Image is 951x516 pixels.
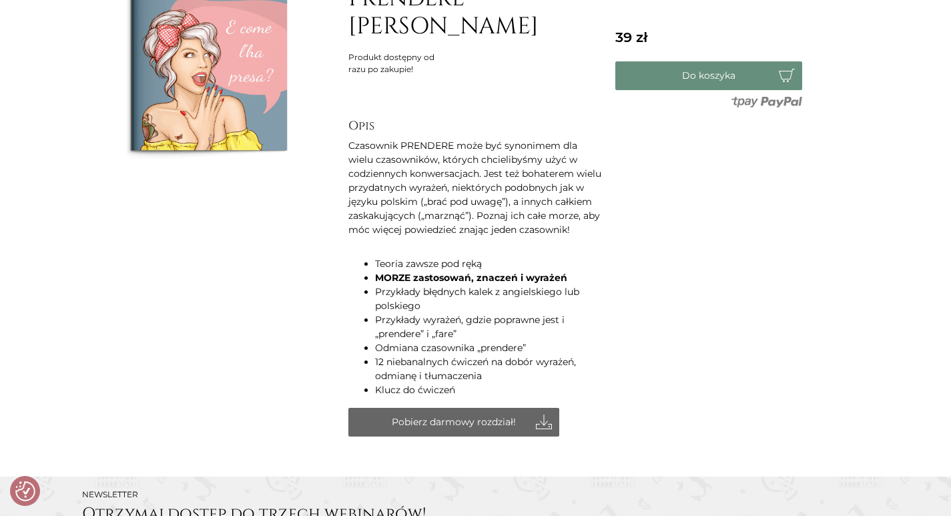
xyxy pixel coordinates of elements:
[615,61,802,90] button: Do koszyka
[15,481,35,501] img: Revisit consent button
[348,408,559,437] a: Pobierz darmowy rozdział!
[15,481,35,501] button: Preferencje co do zgód
[348,140,601,236] span: Czasownik PRENDERE może być synonimem dla wielu czasowników, których chcielibyśmy użyć w codzienn...
[375,356,576,382] span: 12 niebanalnych ćwiczeń na dobór wyrażeń, odmianę i tłumaczenia
[375,286,579,312] span: Przykłady błędnych kalek z angielskiego lub polskiego
[375,258,482,270] span: Teoria zawsze pod ręką
[375,342,526,354] span: Odmiana czasownika „prendere”
[348,51,450,75] div: Produkt dostępny od razu po zakupie!
[615,29,647,45] span: 39
[348,119,602,134] h2: Opis
[375,272,567,284] b: MORZE zastosowań, znaczeń i wyrażeń
[82,490,469,499] h2: Newsletter
[375,314,565,340] span: Przykłady wyrażeń, gdzie poprawne jest i „prendere” i „fare”
[375,384,455,396] span: Klucz do ćwiczeń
